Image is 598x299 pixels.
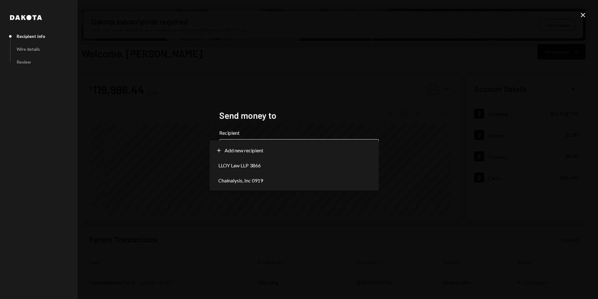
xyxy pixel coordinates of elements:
div: Review [17,59,31,65]
span: Add new recipient [225,147,263,154]
span: Chainalysis, Inc 0919 [218,177,263,184]
h2: Send money to [219,109,379,122]
div: Recipient info [17,34,45,39]
label: Recipient [219,129,379,137]
div: Wire details [17,46,40,52]
button: Recipient [219,139,379,157]
span: LLOY Law LLP 3866 [218,162,261,169]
